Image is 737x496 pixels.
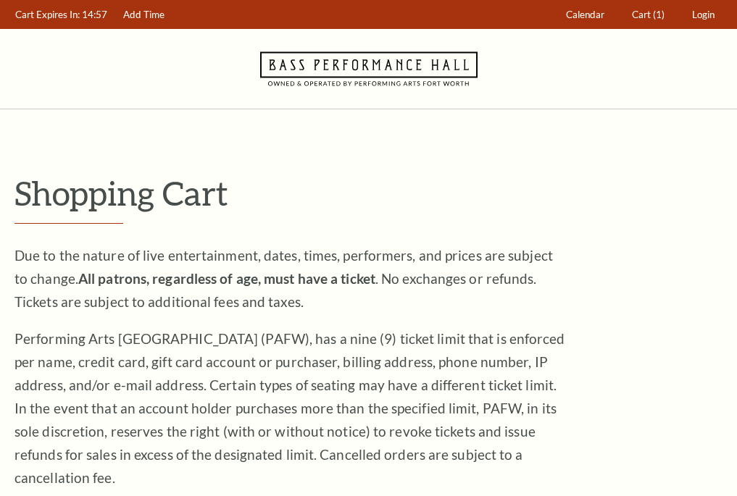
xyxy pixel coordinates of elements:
[686,1,722,29] a: Login
[14,175,723,211] p: Shopping Cart
[82,9,107,20] span: 14:57
[632,9,651,20] span: Cart
[14,327,565,489] p: Performing Arts [GEOGRAPHIC_DATA] (PAFW), has a nine (9) ticket limit that is enforced per name, ...
[15,9,80,20] span: Cart Expires In:
[653,9,665,20] span: (1)
[692,9,715,20] span: Login
[625,1,672,29] a: Cart (1)
[559,1,612,29] a: Calendar
[78,270,375,287] strong: All patrons, regardless of age, must have a ticket
[14,247,553,310] span: Due to the nature of live entertainment, dates, times, performers, and prices are subject to chan...
[117,1,172,29] a: Add Time
[566,9,604,20] span: Calendar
